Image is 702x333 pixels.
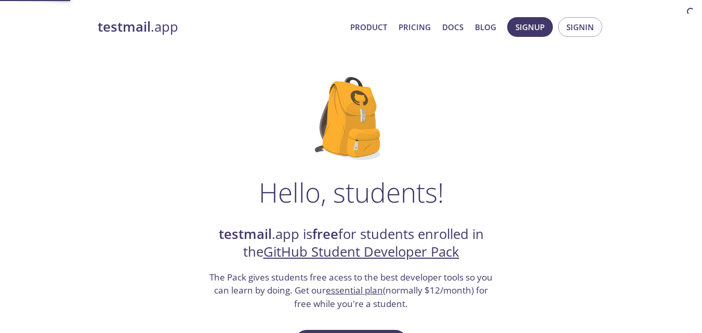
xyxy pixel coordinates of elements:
strong: testmail [219,225,272,243]
strong: testmail [98,18,151,36]
button: Signup [507,17,553,37]
img: github-student-backpack.png [315,77,387,160]
a: Docs [442,20,463,34]
a: Blog [475,20,496,34]
span: Signup [515,20,545,34]
h2: .app is for students enrolled in the [208,225,494,261]
strong: free [312,225,338,243]
button: Signin [558,17,602,37]
a: essential plan [326,284,383,296]
h1: Hello, students! [259,177,444,208]
span: Signin [566,20,594,34]
a: testmail.app [98,18,342,36]
a: GitHub Student Developer Pack [263,243,459,261]
a: Product [350,20,387,34]
h3: The Pack gives students free acess to the best developer tools so you can learn by doing. Get our... [208,271,494,311]
a: Pricing [399,20,431,34]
